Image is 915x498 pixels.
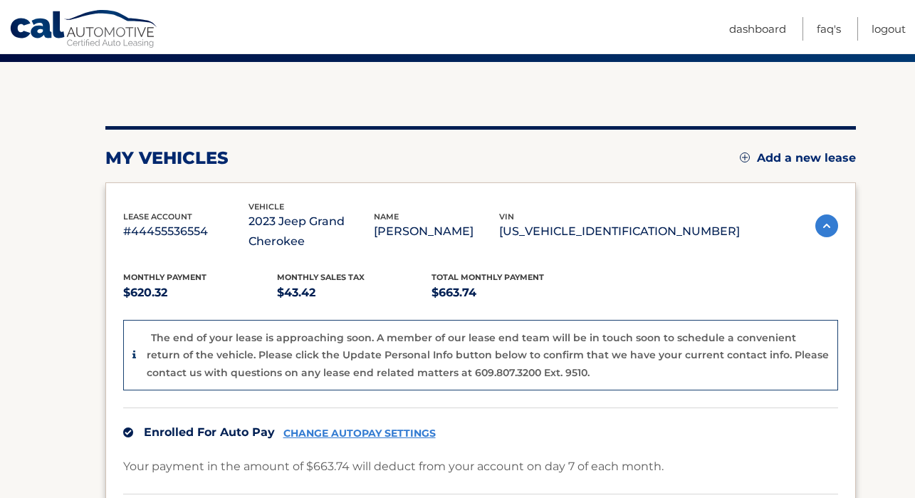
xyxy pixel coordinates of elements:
[123,222,249,242] p: #44455536554
[147,331,829,379] p: The end of your lease is approaching soon. A member of our lease end team will be in touch soon t...
[283,427,436,440] a: CHANGE AUTOPAY SETTINGS
[740,151,856,165] a: Add a new lease
[815,214,838,237] img: accordion-active.svg
[872,17,906,41] a: Logout
[817,17,841,41] a: FAQ's
[277,272,365,282] span: Monthly sales Tax
[144,425,275,439] span: Enrolled For Auto Pay
[374,222,499,242] p: [PERSON_NAME]
[123,457,664,477] p: Your payment in the amount of $663.74 will deduct from your account on day 7 of each month.
[249,202,284,212] span: vehicle
[740,152,750,162] img: add.svg
[123,283,278,303] p: $620.32
[123,427,133,437] img: check.svg
[105,147,229,169] h2: my vehicles
[249,212,374,251] p: 2023 Jeep Grand Cherokee
[499,222,740,242] p: [US_VEHICLE_IDENTIFICATION_NUMBER]
[9,9,159,51] a: Cal Automotive
[432,283,586,303] p: $663.74
[499,212,514,222] span: vin
[729,17,786,41] a: Dashboard
[123,272,206,282] span: Monthly Payment
[123,212,192,222] span: lease account
[277,283,432,303] p: $43.42
[374,212,399,222] span: name
[432,272,544,282] span: Total Monthly Payment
